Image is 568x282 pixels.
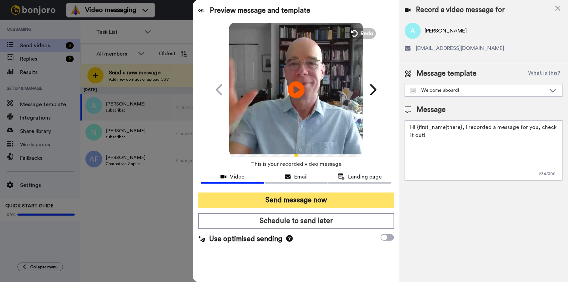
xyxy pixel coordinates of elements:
textarea: Hi {first_name|there}, I recorded a message for you, check it out! [405,120,563,181]
span: Video [230,173,245,181]
span: Email [294,173,308,181]
img: Message-temps.svg [411,88,416,93]
div: Welcome aboard! [411,87,546,94]
span: Message template [417,69,477,79]
button: Send message now [198,193,394,208]
span: [EMAIL_ADDRESS][DOMAIN_NAME] [416,44,505,52]
span: Use optimised sending [209,234,282,244]
button: Schedule to send later [198,213,394,229]
span: Landing page [348,173,382,181]
span: Message [417,105,446,115]
button: What is this? [526,69,563,79]
span: This is your recorded video message [251,157,341,171]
